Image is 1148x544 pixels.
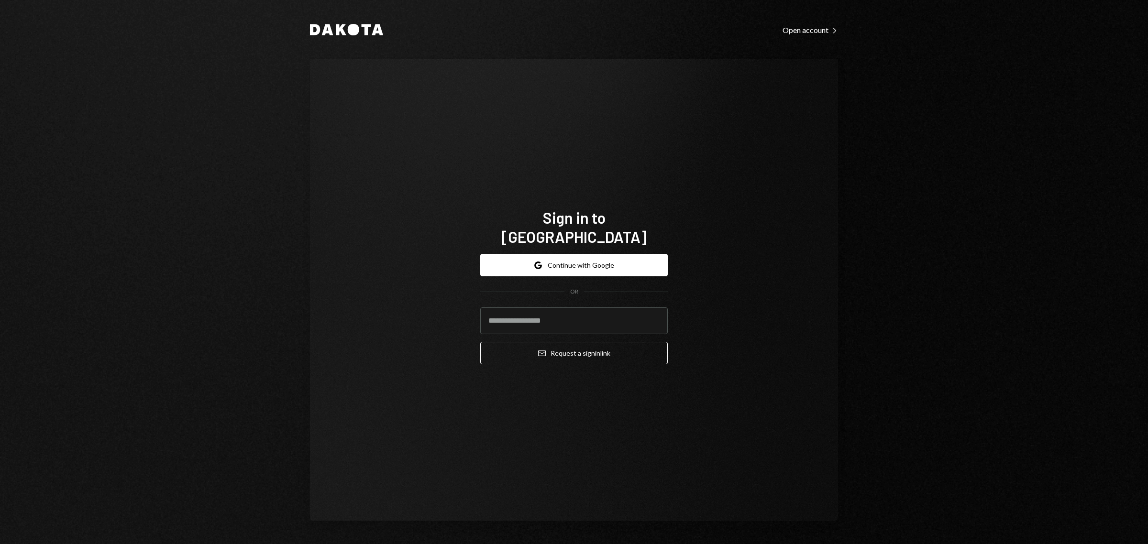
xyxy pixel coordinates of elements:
h1: Sign in to [GEOGRAPHIC_DATA] [480,208,668,246]
button: Request a signinlink [480,342,668,364]
a: Open account [783,24,838,35]
div: Open account [783,25,838,35]
div: OR [570,288,578,296]
button: Continue with Google [480,254,668,276]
